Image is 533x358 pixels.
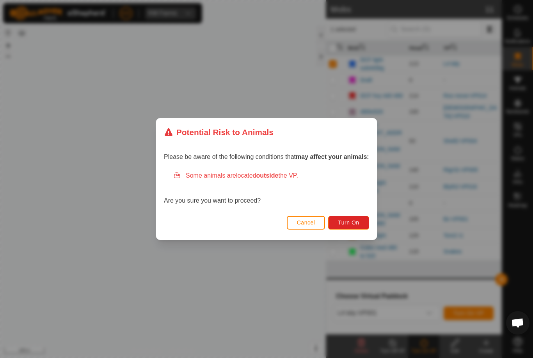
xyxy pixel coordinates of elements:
span: Turn On [338,219,359,226]
div: Open chat [506,311,529,335]
strong: outside [256,172,279,179]
button: Cancel [287,216,325,230]
span: located the VP. [236,172,298,179]
div: Are you sure you want to proceed? [164,171,369,205]
div: Some animals are [173,171,369,180]
strong: may affect your animals: [296,153,369,160]
div: Potential Risk to Animals [164,126,274,138]
span: Please be aware of the following conditions that [164,153,369,160]
span: Cancel [297,219,315,226]
button: Turn On [329,216,369,230]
